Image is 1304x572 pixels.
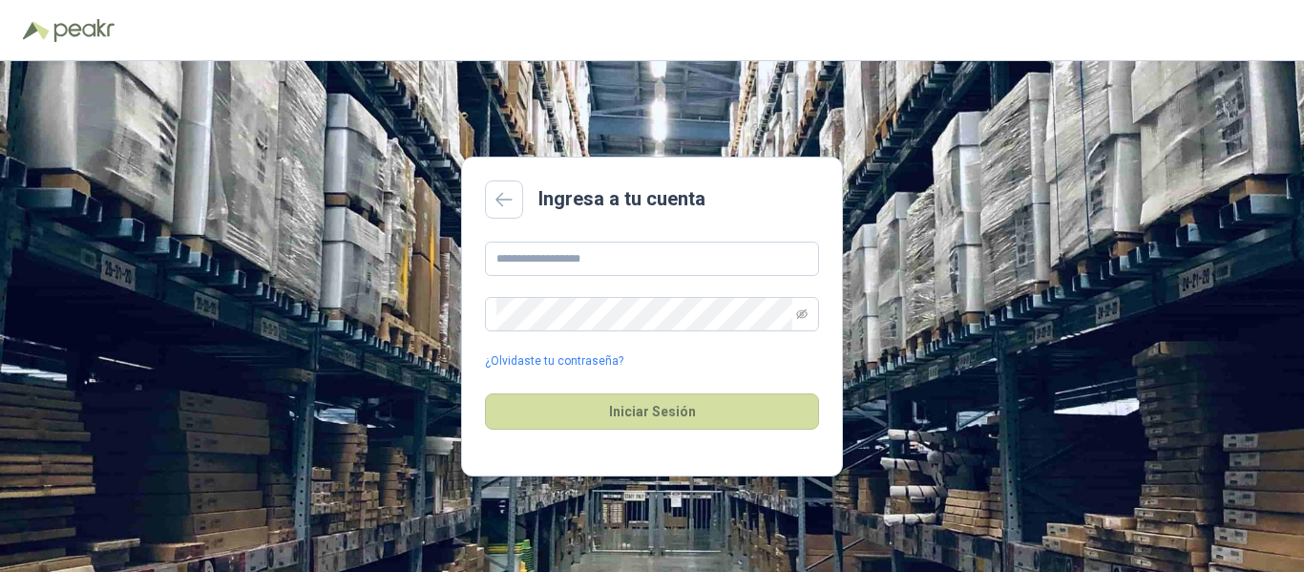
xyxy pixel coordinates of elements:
span: eye-invisible [796,308,808,320]
img: Peakr [53,19,115,42]
button: Iniciar Sesión [485,393,819,430]
img: Logo [23,21,50,40]
h2: Ingresa a tu cuenta [538,184,705,214]
a: ¿Olvidaste tu contraseña? [485,352,623,371]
